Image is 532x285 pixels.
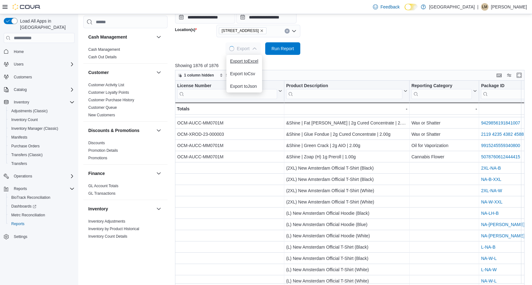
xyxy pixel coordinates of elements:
a: Inventory by Product Historical [88,227,139,231]
button: Reporting Category [411,83,477,99]
button: Users [1,60,77,69]
a: Inventory Count [9,116,40,124]
h3: Customer [88,69,109,76]
span: Catalog [11,86,75,93]
a: New Customers [88,113,115,117]
button: Keyboard shortcuts [495,71,503,79]
a: 5078760612444415 [481,155,520,160]
span: Customer Purchase History [88,98,134,103]
div: Loretta Melendez [481,3,488,11]
div: Reporting Category [411,83,472,89]
a: Customers [11,73,34,81]
button: Discounts & Promotions [155,127,163,134]
button: Settings [1,232,77,241]
span: Inventory [11,98,75,106]
span: Inventory Manager (Classic) [11,126,58,131]
button: Inventory [1,98,77,107]
button: Reports [1,184,77,193]
a: Cash Management [88,47,120,52]
span: Manifests [11,135,27,140]
button: Display options [505,71,513,79]
span: Transfers (Classic) [11,152,43,157]
button: Export toExcel [226,55,262,67]
span: Run Report [271,45,294,52]
div: (2XL) New Amsterdam Official T-Shirt (White) [286,198,407,206]
a: Promotions [88,156,107,160]
div: (L) New Amsterdam Official T-Shirt (Black) [286,244,407,251]
a: Cash Out Details [88,55,117,59]
button: Cash Management [155,33,163,41]
a: GL Transactions [88,191,116,196]
span: Export to Csv [230,71,258,76]
button: Finance [88,170,154,177]
a: Discounts [88,141,105,145]
div: - [286,105,407,113]
a: Inventory Count Details [88,234,127,239]
button: Metrc Reconciliation [6,211,77,219]
span: Customers [14,75,32,80]
h3: Inventory [88,206,108,212]
button: Operations [1,172,77,181]
button: Adjustments (Classic) [6,107,77,115]
button: Catalog [11,86,29,93]
button: Enter fullscreen [515,71,523,79]
button: Operations [11,172,35,180]
button: Transfers [6,159,77,168]
span: Settings [11,233,75,240]
button: 1 column hidden [175,71,216,79]
button: Cash Management [88,34,154,40]
nav: Complex example [4,44,75,257]
div: Wax or Shatter [411,131,477,138]
div: OCM-AUCC-MM0701M [177,153,282,161]
span: Inventory Count [9,116,75,124]
button: Inventory Count [6,115,77,124]
button: Finance [155,170,163,177]
button: Inventory [88,206,154,212]
div: Oil for Vaporization [411,142,477,150]
a: NA-W-XXL [481,200,502,205]
a: Customer Queue [88,105,117,110]
span: Purchase Orders [9,142,75,150]
span: Adjustments (Classic) [9,107,75,115]
span: BioTrack Reconciliation [11,195,50,200]
a: Transfers [9,160,29,167]
a: Settings [11,233,30,240]
a: Home [11,48,26,55]
span: Reports [11,221,24,226]
button: Run Report [265,42,300,55]
span: Operations [14,174,32,179]
button: Transfers (Classic) [6,150,77,159]
a: Metrc Reconciliation [9,211,48,219]
button: Clear input [285,29,290,34]
span: Reports [9,220,75,228]
span: Load All Apps in [GEOGRAPHIC_DATA] [18,18,75,30]
a: Inventory On Hand by Package [88,242,141,246]
a: L-NA-B [481,245,495,250]
a: Dashboards [9,203,39,210]
button: Product Description [286,83,407,99]
a: NA-[PERSON_NAME] [481,222,524,227]
span: Inventory Count [11,117,38,122]
div: (L) New Amsterdam Official Hoodie (White) [286,232,407,240]
span: Dashboards [11,204,36,209]
div: (L) New Amsterdam Official Hoodie (Black) [286,210,407,217]
span: Transfers [11,161,27,166]
button: Catalog [1,85,77,94]
input: Press the down key to open a popover containing a calendar. [236,11,297,24]
span: Reports [11,185,75,193]
span: Users [11,61,75,68]
span: Feedback [380,4,400,10]
p: | [477,3,478,11]
button: Manifests [6,133,77,142]
span: Inventory Manager (Classic) [9,125,75,132]
span: Cash Out Details [88,55,117,60]
button: Discounts & Promotions [88,127,154,134]
img: Cova [13,4,41,10]
div: (L) New Amsterdam Official T-Shirt (White) [286,277,407,285]
div: (L) New Amsterdam Official T-Shirt (White) [286,266,407,274]
span: Export to Excel [230,59,258,64]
